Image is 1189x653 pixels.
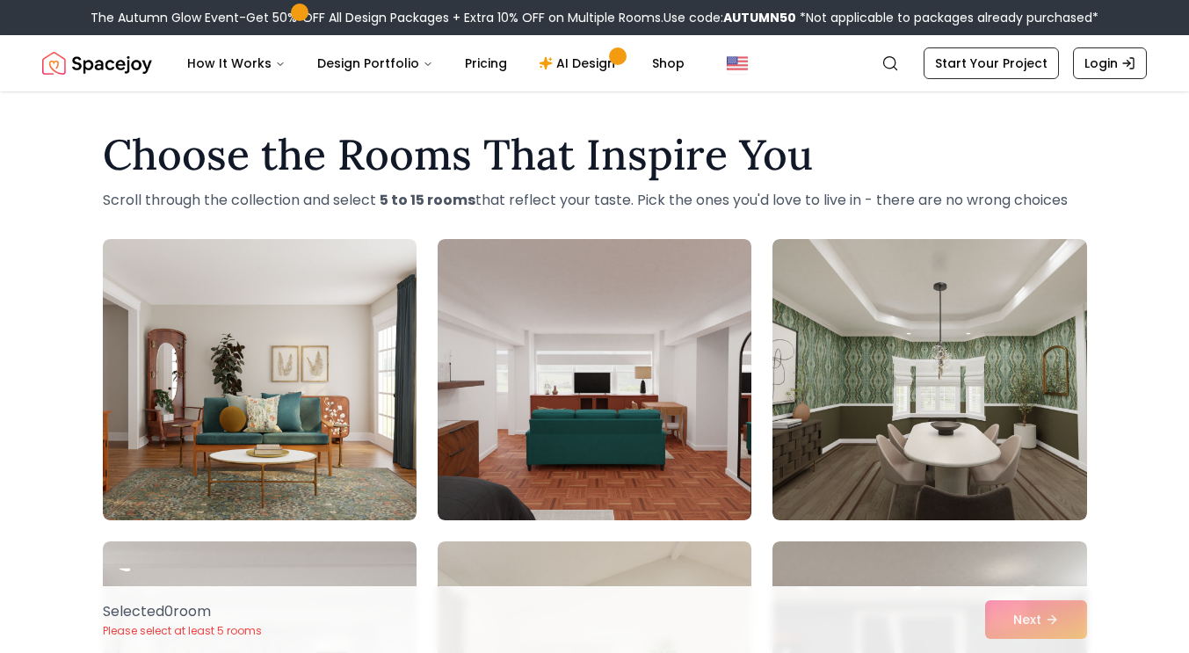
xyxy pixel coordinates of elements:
a: Shop [638,46,699,81]
button: How It Works [173,46,300,81]
div: The Autumn Glow Event-Get 50% OFF All Design Packages + Extra 10% OFF on Multiple Rooms. [91,9,1098,26]
span: Use code: [663,9,796,26]
p: Scroll through the collection and select that reflect your taste. Pick the ones you'd love to liv... [103,190,1087,211]
nav: Main [173,46,699,81]
a: AI Design [525,46,634,81]
a: Pricing [451,46,521,81]
img: United States [727,53,748,74]
button: Design Portfolio [303,46,447,81]
span: *Not applicable to packages already purchased* [796,9,1098,26]
img: Room room-3 [772,239,1086,520]
img: Room room-2 [438,239,751,520]
a: Start Your Project [924,47,1059,79]
img: Spacejoy Logo [42,46,152,81]
h1: Choose the Rooms That Inspire You [103,134,1087,176]
p: Selected 0 room [103,601,262,622]
a: Login [1073,47,1147,79]
img: Room room-1 [103,239,417,520]
p: Please select at least 5 rooms [103,624,262,638]
b: AUTUMN50 [723,9,796,26]
strong: 5 to 15 rooms [380,190,475,210]
a: Spacejoy [42,46,152,81]
nav: Global [42,35,1147,91]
